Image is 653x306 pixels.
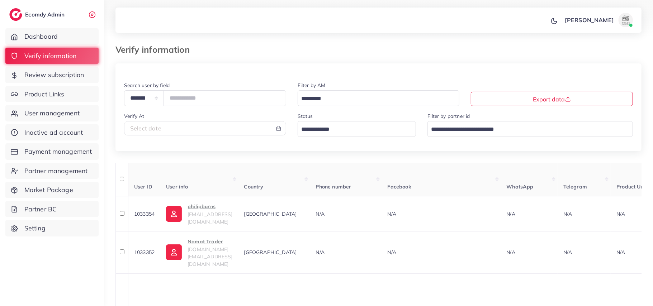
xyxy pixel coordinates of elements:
span: [EMAIL_ADDRESS][DOMAIN_NAME] [188,211,232,225]
span: Market Package [24,185,73,195]
span: Setting [24,224,46,233]
div: Search for option [427,121,633,137]
img: avatar [619,13,633,27]
p: Namat Trader [188,237,232,246]
div: Search for option [298,121,416,137]
button: Export data [471,92,633,106]
a: Market Package [5,182,99,198]
span: N/A [388,249,396,255]
input: Search for option [429,124,624,135]
span: [GEOGRAPHIC_DATA] [244,249,297,255]
span: Inactive ad account [24,128,83,137]
span: WhatsApp [507,183,534,190]
span: N/A [563,249,572,255]
span: N/A [507,211,515,217]
label: Filter by AM [298,82,326,89]
span: User management [24,109,80,118]
span: Partner BC [24,205,57,214]
input: Search for option [299,93,450,104]
span: Payment management [24,147,92,156]
span: [GEOGRAPHIC_DATA] [244,211,297,217]
img: logo [9,8,22,21]
p: [PERSON_NAME] [565,16,614,24]
span: Product Links [24,90,65,99]
label: Search user by field [124,82,170,89]
a: Partner management [5,163,99,179]
a: Review subscription [5,67,99,83]
h2: Ecomdy Admin [25,11,66,18]
a: Dashboard [5,28,99,45]
img: ic-user-info.36bf1079.svg [166,206,182,222]
span: Product Url [616,183,644,190]
span: Country [244,183,264,190]
p: philipburns [188,202,232,211]
a: Partner BC [5,201,99,217]
a: philipburns[EMAIL_ADDRESS][DOMAIN_NAME] [166,202,232,225]
span: [DOMAIN_NAME][EMAIL_ADDRESS][DOMAIN_NAME] [188,246,232,267]
span: N/A [388,211,396,217]
span: Dashboard [24,32,58,41]
span: Phone number [316,183,351,190]
span: N/A [616,211,625,217]
label: Filter by partner id [427,113,470,120]
label: Status [298,113,313,120]
input: Search for option [299,124,407,135]
span: Facebook [388,183,411,190]
span: N/A [507,249,515,255]
a: Inactive ad account [5,124,99,141]
span: Review subscription [24,70,84,80]
span: Partner management [24,166,88,176]
label: Verify At [124,113,144,120]
a: logoEcomdy Admin [9,8,66,21]
div: Search for option [298,90,460,106]
a: Namat Trader[DOMAIN_NAME][EMAIL_ADDRESS][DOMAIN_NAME] [166,237,232,268]
img: ic-user-info.36bf1079.svg [166,244,182,260]
a: Product Links [5,86,99,102]
span: Telegram [563,183,587,190]
a: [PERSON_NAME]avatar [561,13,636,27]
a: Setting [5,220,99,236]
a: User management [5,105,99,121]
a: Verify information [5,48,99,64]
span: 1033354 [134,211,155,217]
span: N/A [616,249,625,255]
span: Verify information [24,51,77,61]
a: Payment management [5,143,99,160]
span: User info [166,183,188,190]
span: User ID [134,183,152,190]
h3: Verify information [115,44,195,55]
span: N/A [563,211,572,217]
span: Select date [130,125,161,132]
span: 1033352 [134,249,155,255]
span: N/A [316,249,325,255]
span: Export data [533,96,571,103]
span: N/A [316,211,325,217]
